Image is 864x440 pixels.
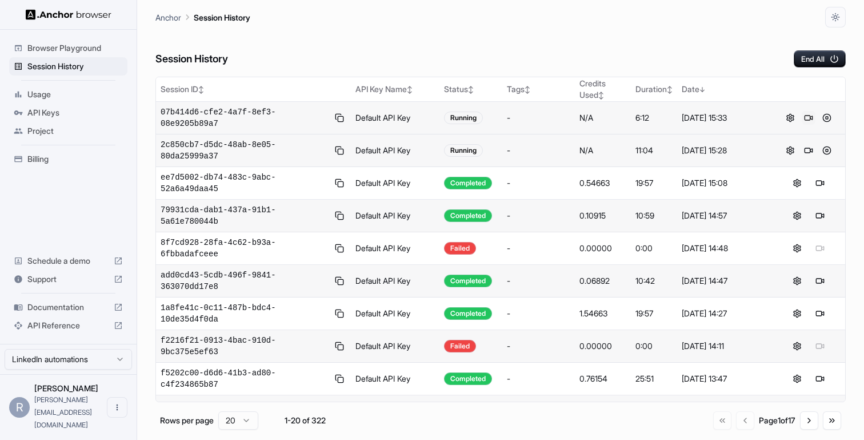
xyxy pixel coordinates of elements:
div: 10:42 [635,275,673,287]
div: 0.54663 [579,177,627,189]
div: - [507,243,570,254]
div: 10:59 [635,210,673,221]
button: End All [794,50,846,68]
div: - [507,112,570,124]
p: Session History [194,11,250,23]
span: ↕ [468,85,474,94]
div: Support [9,270,127,288]
span: Usage [27,89,123,100]
div: 1.54663 [579,308,627,319]
span: Schedule a demo [27,255,109,267]
td: Default API Key [351,395,440,428]
span: ↕ [525,85,530,94]
span: Browser Playground [27,42,123,54]
div: [DATE] 14:47 [682,275,767,287]
div: Completed [444,372,492,385]
span: API Keys [27,107,123,118]
div: 19:57 [635,308,673,319]
div: [DATE] 14:27 [682,308,767,319]
div: API Keys [9,104,127,122]
div: - [507,275,570,287]
div: 0.76154 [579,373,627,384]
div: 19:57 [635,177,673,189]
p: Anchor [155,11,181,23]
div: 0.06892 [579,275,627,287]
div: Billing [9,150,127,168]
div: 25:51 [635,373,673,384]
td: Default API Key [351,265,440,298]
span: ron@sentra.io [34,395,92,429]
div: API Reference [9,316,127,335]
div: Session History [9,57,127,76]
div: R [9,397,30,418]
div: Schedule a demo [9,252,127,270]
div: [DATE] 14:57 [682,210,767,221]
td: Default API Key [351,167,440,200]
div: Running [444,112,483,124]
div: - [507,210,570,221]
div: Completed [444,177,492,189]
div: Duration [635,84,673,95]
div: Status [444,84,498,95]
div: N/A [579,145,627,156]
span: API Reference [27,320,109,331]
span: Ron Reiter [34,383,98,393]
div: Running [444,144,483,157]
div: Page 1 of 17 [759,415,795,426]
span: Support [27,273,109,285]
div: [DATE] 15:33 [682,112,767,124]
span: 2c850cb7-d5dc-48ab-8e05-80da25999a37 [161,139,328,162]
div: [DATE] 14:11 [682,340,767,352]
span: Session History [27,61,123,72]
td: Default API Key [351,232,440,265]
div: - [507,308,570,319]
div: Documentation [9,298,127,316]
div: Completed [444,209,492,222]
span: ↓ [699,85,705,94]
img: Anchor Logo [26,9,111,20]
div: 0.10915 [579,210,627,221]
span: 8f7cd928-28fa-4c62-b93a-6fbbadafceee [161,237,328,260]
div: [DATE] 14:48 [682,243,767,254]
div: Completed [444,275,492,287]
div: - [507,145,570,156]
button: Open menu [107,397,127,418]
td: Default API Key [351,134,440,167]
div: - [507,177,570,189]
div: Project [9,122,127,140]
div: Failed [444,242,476,255]
span: add0cd43-5cdb-496f-9841-363070dd17e8 [161,269,328,292]
span: ↕ [598,91,604,100]
span: 1a8fe41c-0c11-487b-bdc4-10de35d4f0da [161,302,328,325]
div: Credits Used [579,78,627,101]
div: Usage [9,85,127,104]
div: 0:00 [635,340,673,352]
div: 1-20 of 322 [277,415,334,426]
h6: Session History [155,51,228,68]
div: Failed [444,340,476,352]
div: 6:12 [635,112,673,124]
span: ee7d5002-db74-483c-9abc-52a6a49daa45 [161,172,328,195]
span: ↕ [198,85,204,94]
td: Default API Key [351,363,440,395]
div: - [507,373,570,384]
span: f5202c00-d6d6-41b3-ad80-c4f234865b87 [161,367,328,390]
div: 0.00000 [579,340,627,352]
div: Browser Playground [9,39,127,57]
span: ↕ [407,85,413,94]
td: Default API Key [351,102,440,134]
span: Project [27,125,123,137]
span: 2cbdd679-9a60-401e-9238-5b7f64dfeb18 [161,400,328,423]
td: Default API Key [351,330,440,363]
span: Documentation [27,302,109,313]
p: Rows per page [160,415,214,426]
div: 0:00 [635,243,673,254]
span: ↕ [667,85,673,94]
div: [DATE] 15:28 [682,145,767,156]
div: Completed [444,307,492,320]
td: Default API Key [351,298,440,330]
div: Date [682,84,767,95]
div: - [507,340,570,352]
div: 11:04 [635,145,673,156]
div: [DATE] 13:47 [682,373,767,384]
